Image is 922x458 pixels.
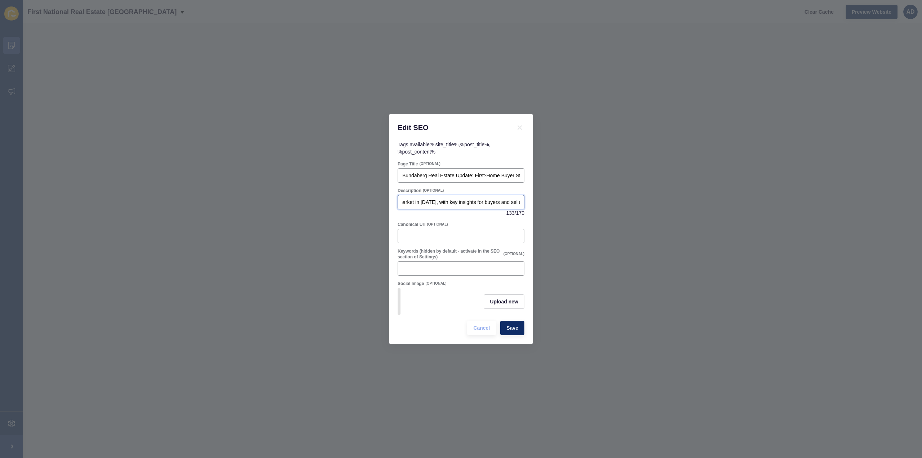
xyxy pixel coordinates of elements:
[506,209,514,217] span: 133
[419,161,440,166] span: (OPTIONAL)
[431,142,458,147] code: %site_title%
[506,324,518,332] span: Save
[484,294,524,309] button: Upload new
[427,222,448,227] span: (OPTIONAL)
[473,324,490,332] span: Cancel
[460,142,489,147] code: %post_title%
[398,142,491,155] span: Tags available: , ,
[425,281,446,286] span: (OPTIONAL)
[398,149,435,155] code: %post_content%
[515,209,516,217] span: /
[516,209,524,217] span: 170
[503,252,524,257] span: (OPTIONAL)
[398,161,418,167] label: Page Title
[398,222,425,227] label: Canonical Url
[398,123,506,132] h1: Edit SEO
[398,188,421,194] label: Description
[490,298,518,305] span: Upload new
[467,321,496,335] button: Cancel
[500,321,524,335] button: Save
[398,281,424,286] label: Social Image
[423,188,444,193] span: (OPTIONAL)
[398,248,502,260] label: Keywords (hidden by default - activate in the SEO section of Settings)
